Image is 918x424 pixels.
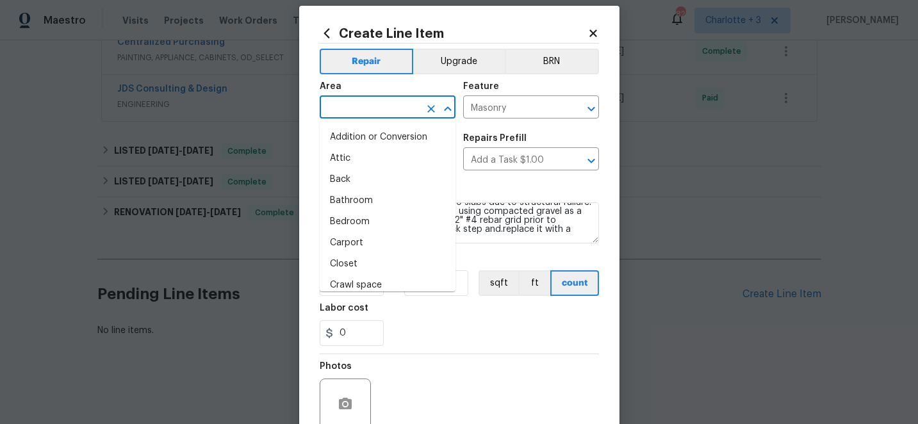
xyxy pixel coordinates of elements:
[320,127,455,148] li: Addition or Conversion
[320,26,587,40] h2: Create Line Item
[320,148,455,169] li: Attic
[463,82,499,91] h5: Feature
[518,270,550,296] button: ft
[463,134,527,143] h5: Repairs Prefill
[320,211,455,232] li: Bedroom
[505,49,599,74] button: BRN
[439,100,457,118] button: Close
[320,190,455,211] li: Bathroom
[582,152,600,170] button: Open
[479,270,518,296] button: sqft
[320,202,599,243] textarea: 1230sf, demo garage and patio slabs due to structural failure. Re-pour and contour the slabs usin...
[320,82,341,91] h5: Area
[413,49,505,74] button: Upgrade
[320,304,368,313] h5: Labor cost
[320,169,455,190] li: Back
[582,100,600,118] button: Open
[320,49,414,74] button: Repair
[320,254,455,275] li: Closet
[422,100,440,118] button: Clear
[320,275,455,296] li: Crawl space
[550,270,599,296] button: count
[320,362,352,371] h5: Photos
[320,232,455,254] li: Carport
